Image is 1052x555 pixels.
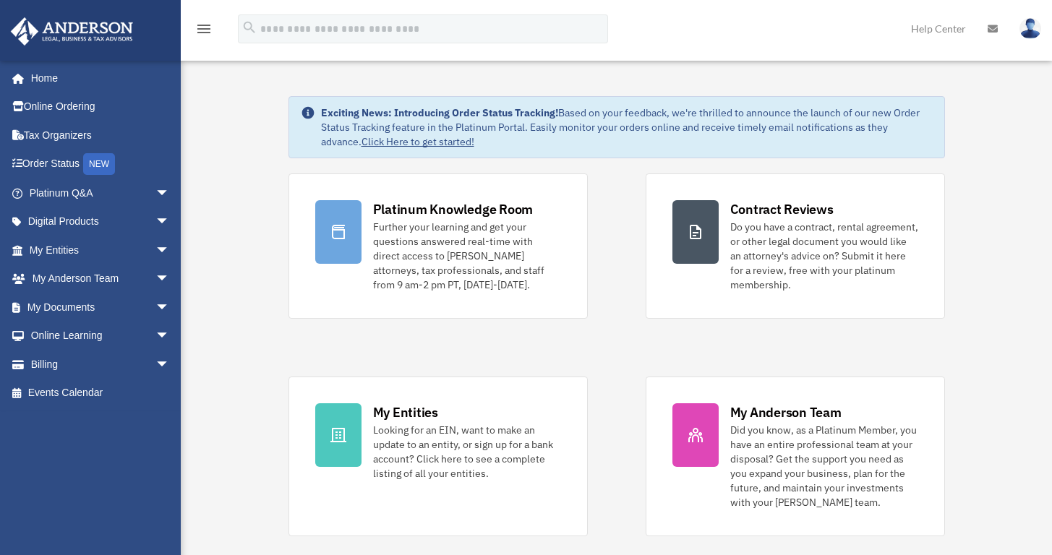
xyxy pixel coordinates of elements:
[10,322,192,350] a: Online Learningarrow_drop_down
[10,121,192,150] a: Tax Organizers
[646,173,945,319] a: Contract Reviews Do you have a contract, rental agreement, or other legal document you would like...
[155,236,184,265] span: arrow_drop_down
[288,173,588,319] a: Platinum Knowledge Room Further your learning and get your questions answered real-time with dire...
[83,153,115,175] div: NEW
[155,293,184,322] span: arrow_drop_down
[10,207,192,236] a: Digital Productsarrow_drop_down
[373,220,561,292] div: Further your learning and get your questions answered real-time with direct access to [PERSON_NAM...
[195,25,213,38] a: menu
[730,200,834,218] div: Contract Reviews
[10,64,184,92] a: Home
[646,377,945,536] a: My Anderson Team Did you know, as a Platinum Member, you have an entire professional team at your...
[730,220,918,292] div: Do you have a contract, rental agreement, or other legal document you would like an attorney's ad...
[10,150,192,179] a: Order StatusNEW
[155,322,184,351] span: arrow_drop_down
[155,264,184,294] span: arrow_drop_down
[10,293,192,322] a: My Documentsarrow_drop_down
[10,264,192,293] a: My Anderson Teamarrow_drop_down
[730,423,918,509] div: Did you know, as a Platinum Member, you have an entire professional team at your disposal? Get th...
[321,106,558,119] strong: Exciting News: Introducing Order Status Tracking!
[195,20,213,38] i: menu
[155,178,184,208] span: arrow_drop_down
[10,92,192,121] a: Online Ordering
[362,135,474,148] a: Click Here to get started!
[10,350,192,379] a: Billingarrow_drop_down
[7,17,137,46] img: Anderson Advisors Platinum Portal
[10,236,192,264] a: My Entitiesarrow_drop_down
[730,403,842,421] div: My Anderson Team
[10,379,192,408] a: Events Calendar
[373,403,438,421] div: My Entities
[10,178,192,207] a: Platinum Q&Aarrow_drop_down
[155,207,184,237] span: arrow_drop_down
[373,200,534,218] div: Platinum Knowledge Room
[321,106,933,149] div: Based on your feedback, we're thrilled to announce the launch of our new Order Status Tracking fe...
[155,350,184,379] span: arrow_drop_down
[288,377,588,536] a: My Entities Looking for an EIN, want to make an update to an entity, or sign up for a bank accoun...
[373,423,561,481] div: Looking for an EIN, want to make an update to an entity, or sign up for a bank account? Click her...
[241,20,257,35] i: search
[1019,18,1041,39] img: User Pic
